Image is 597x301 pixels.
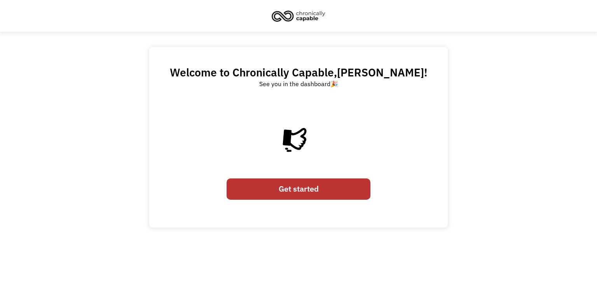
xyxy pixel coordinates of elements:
[259,79,338,88] div: See you in the dashboard
[269,7,328,24] img: Chronically Capable logo
[337,65,424,80] span: [PERSON_NAME]
[227,178,370,200] a: Get started
[330,80,338,88] a: 🎉
[170,66,428,79] h2: Welcome to Chronically Capable, !
[227,175,370,204] form: Email Form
